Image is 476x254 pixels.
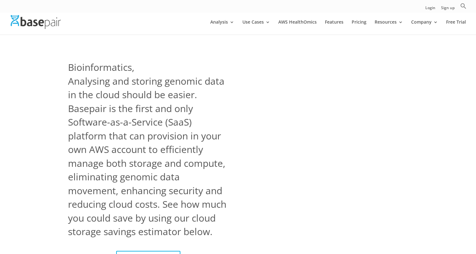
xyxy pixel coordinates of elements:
a: Login [425,6,435,13]
a: Features [325,20,343,35]
a: Sign up [441,6,455,13]
a: Resources [375,20,403,35]
img: Basepair [11,15,61,29]
a: Pricing [352,20,366,35]
a: AWS HealthOmics [278,20,317,35]
span: Analysing and storing genomic data in the cloud should be easier. Basepair is the first and only ... [68,74,229,239]
a: Free Trial [446,20,466,35]
a: Search Icon Link [460,3,467,13]
svg: Search [460,3,467,9]
a: Analysis [210,20,234,35]
span: Bioinformatics, [68,60,134,74]
a: Use Cases [242,20,270,35]
iframe: Basepair - NGS Analysis Simplified [247,60,408,217]
a: Company [411,20,438,35]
